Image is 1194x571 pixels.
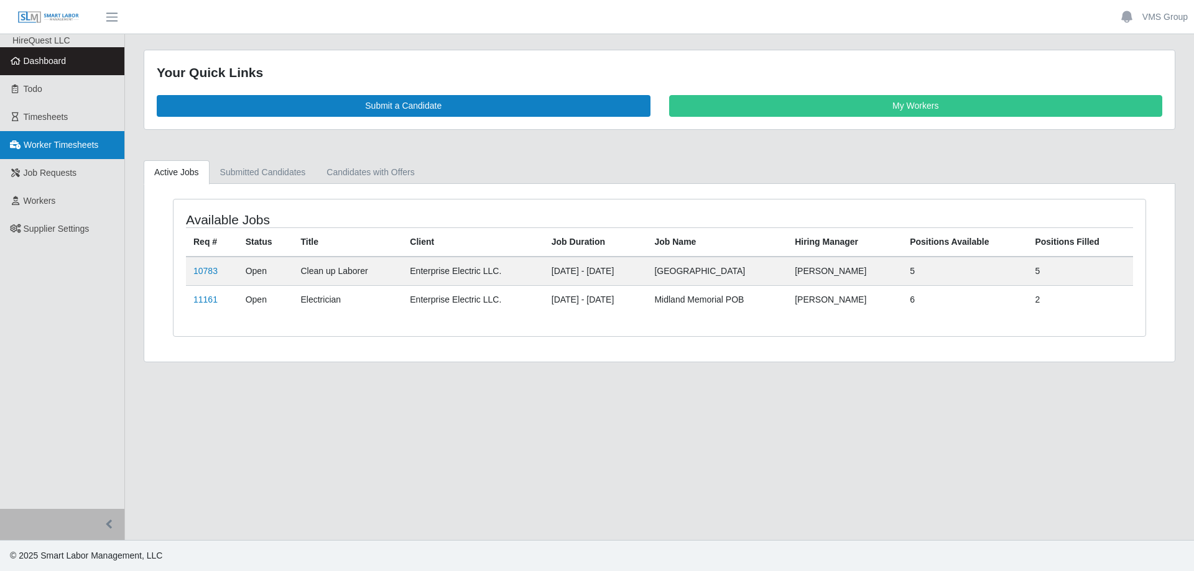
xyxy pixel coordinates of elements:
span: Dashboard [24,56,67,66]
td: 2 [1027,285,1133,314]
th: Title [294,227,403,257]
td: Midland Memorial POB [647,285,787,314]
td: Clean up Laborer [294,257,403,286]
a: VMS Group [1142,11,1188,24]
th: Hiring Manager [787,227,902,257]
td: [PERSON_NAME] [787,257,902,286]
td: 6 [902,285,1027,314]
td: [DATE] - [DATE] [544,285,647,314]
span: Worker Timesheets [24,140,98,150]
td: Enterprise Electric LLC. [402,285,544,314]
span: Timesheets [24,112,68,122]
span: Todo [24,84,42,94]
a: Submit a Candidate [157,95,650,117]
a: 10783 [193,266,218,276]
th: Client [402,227,544,257]
th: Status [238,227,294,257]
th: Positions Available [902,227,1027,257]
span: Workers [24,196,56,206]
td: 5 [902,257,1027,286]
div: Your Quick Links [157,63,1162,83]
td: Open [238,257,294,286]
th: Job Name [647,227,787,257]
th: Job Duration [544,227,647,257]
span: Job Requests [24,168,77,178]
td: Open [238,285,294,314]
th: Req # [186,227,238,257]
a: Candidates with Offers [316,160,425,185]
td: 5 [1027,257,1133,286]
a: Submitted Candidates [210,160,317,185]
span: HireQuest LLC [12,35,70,45]
td: Electrician [294,285,403,314]
td: [PERSON_NAME] [787,285,902,314]
td: Enterprise Electric LLC. [402,257,544,286]
a: Active Jobs [144,160,210,185]
h4: Available Jobs [186,212,570,227]
a: My Workers [669,95,1163,117]
a: 11161 [193,295,218,304]
td: [GEOGRAPHIC_DATA] [647,257,787,286]
td: [DATE] - [DATE] [544,257,647,286]
img: SLM Logo [17,11,80,24]
span: © 2025 Smart Labor Management, LLC [10,550,162,560]
span: Supplier Settings [24,224,90,234]
th: Positions Filled [1027,227,1133,257]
